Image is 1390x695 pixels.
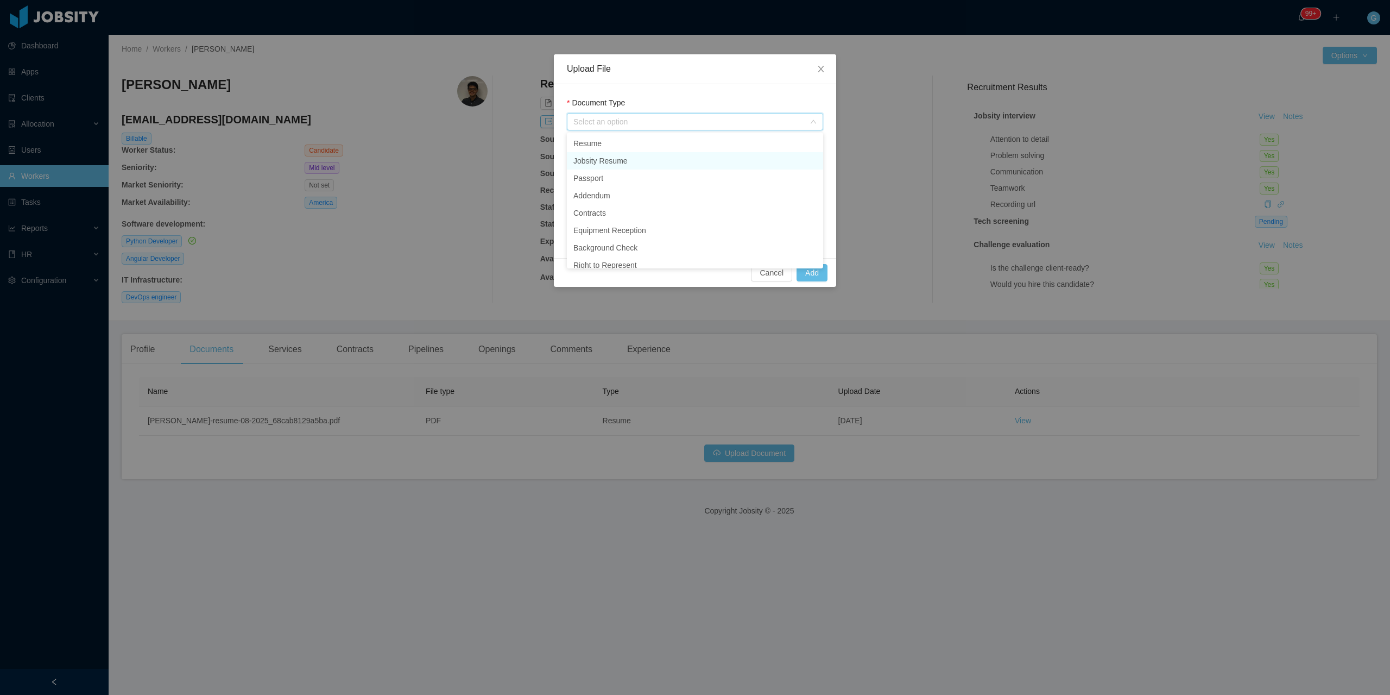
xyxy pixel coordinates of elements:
[751,264,792,281] button: Cancel
[806,54,836,85] button: Close
[797,264,827,281] button: Add
[567,204,823,222] li: Contracts
[567,98,625,107] label: Document Type
[567,239,823,256] li: Background Check
[567,152,823,170] li: Jobsity Resume
[567,222,823,239] li: Equipment Reception
[567,256,823,274] li: Right to Represent
[567,63,823,75] div: Upload File
[817,65,825,73] i: icon: close
[567,170,823,187] li: Passport
[567,187,823,204] li: Addendum
[810,118,817,126] i: icon: down
[567,135,823,152] li: Resume
[573,116,805,127] div: Select an option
